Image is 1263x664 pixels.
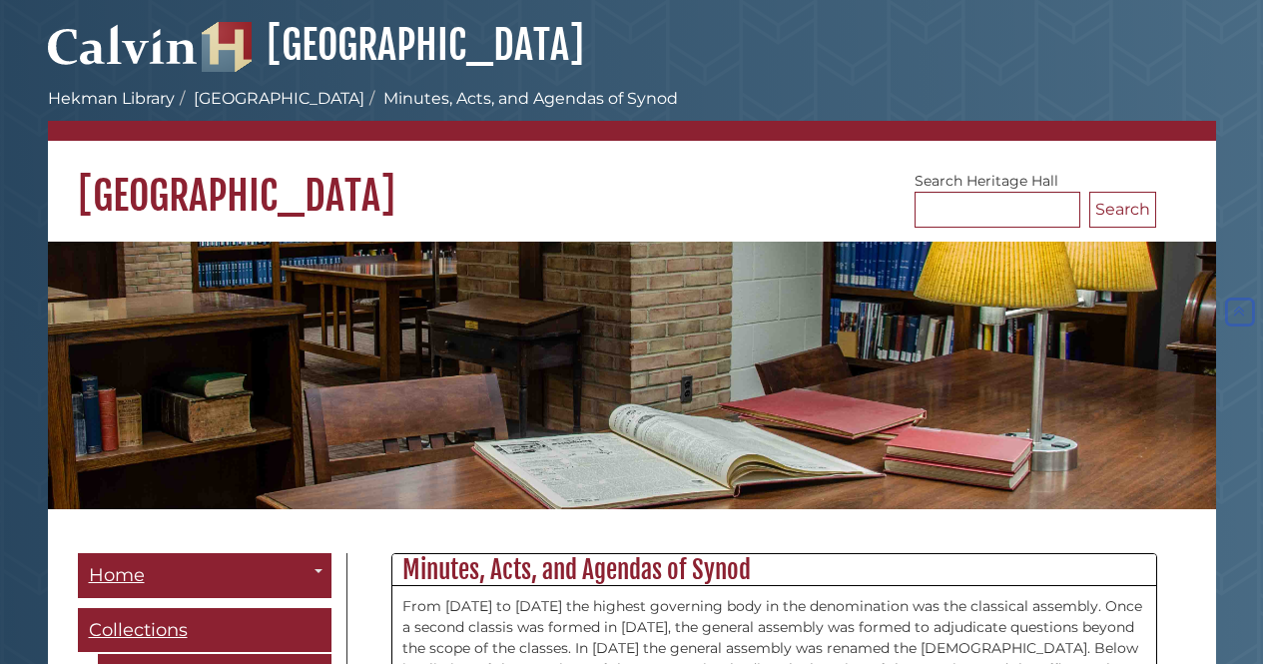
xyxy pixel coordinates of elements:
[48,141,1216,221] h1: [GEOGRAPHIC_DATA]
[48,87,1216,141] nav: breadcrumb
[89,564,145,586] span: Home
[48,16,198,72] img: Calvin
[202,22,252,72] img: Hekman Library Logo
[48,46,198,64] a: Calvin University
[194,89,364,108] a: [GEOGRAPHIC_DATA]
[392,554,1156,586] h2: Minutes, Acts, and Agendas of Synod
[1221,304,1258,322] a: Back to Top
[364,87,678,111] li: Minutes, Acts, and Agendas of Synod
[48,89,175,108] a: Hekman Library
[78,553,331,598] a: Home
[89,619,188,641] span: Collections
[202,20,584,70] a: [GEOGRAPHIC_DATA]
[78,608,331,653] a: Collections
[1089,192,1156,228] button: Search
